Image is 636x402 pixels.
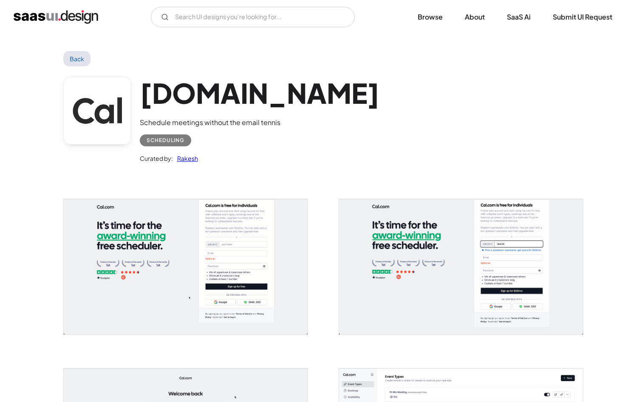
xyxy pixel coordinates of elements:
[339,199,583,334] img: 64224438005a73611aad9b82_Cal.com%20Open%20Scheduling%20Sign%20Up%20premium%20name.png
[407,8,453,26] a: Browse
[173,153,198,163] a: Rakesh
[497,8,541,26] a: SaaS Ai
[455,8,495,26] a: About
[339,199,583,334] a: open lightbox
[147,135,184,145] div: Scheduling
[140,77,380,109] h1: [DOMAIN_NAME]
[64,199,308,334] a: open lightbox
[140,153,173,163] div: Curated by:
[63,51,91,66] a: Back
[151,7,355,27] input: Search UI designs you're looking for...
[14,10,98,24] a: home
[151,7,355,27] form: Email Form
[64,199,308,334] img: 64224438150ff8168a6e8a73_Cal.com%20Scheduling%20Sign%20Up.png
[543,8,622,26] a: Submit UI Request
[140,117,380,128] div: Schedule meetings without the email tennis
